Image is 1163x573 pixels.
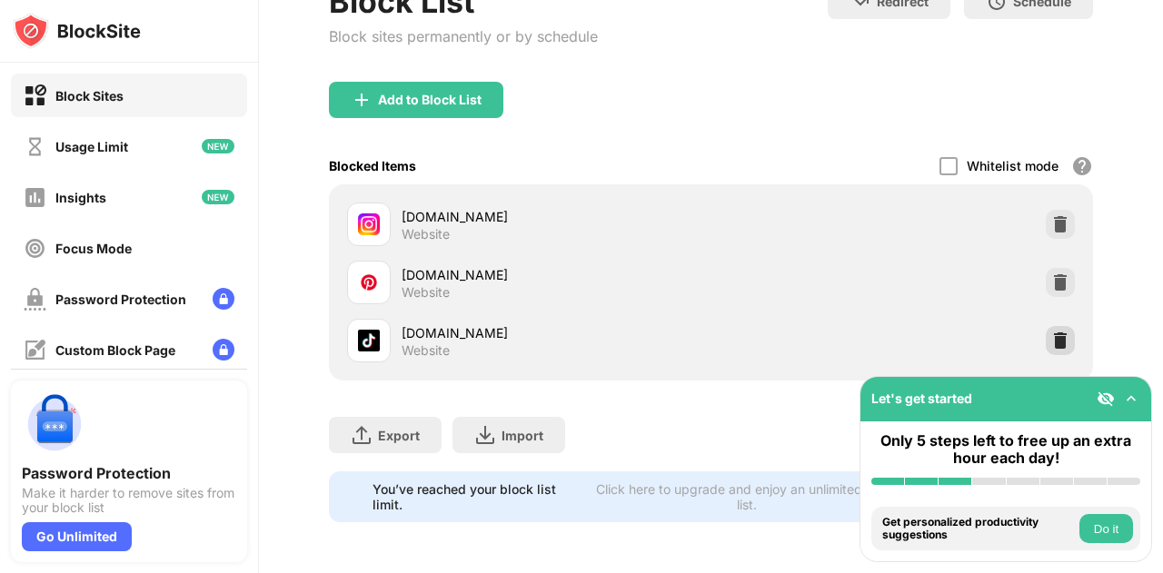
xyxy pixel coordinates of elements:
[22,464,236,482] div: Password Protection
[22,391,87,457] img: push-password-protection.svg
[24,339,46,361] img: customize-block-page-off.svg
[22,486,236,515] div: Make it harder to remove sites from your block list
[55,291,186,307] div: Password Protection
[402,323,711,342] div: [DOMAIN_NAME]
[329,27,598,45] div: Block sites permanently or by schedule
[213,288,234,310] img: lock-menu.svg
[358,330,380,351] img: favicons
[1079,514,1133,543] button: Do it
[402,342,450,359] div: Website
[13,13,141,49] img: logo-blocksite.svg
[22,522,132,551] div: Go Unlimited
[402,284,450,301] div: Website
[871,432,1140,467] div: Only 5 steps left to free up an extra hour each day!
[202,190,234,204] img: new-icon.svg
[502,428,543,443] div: Import
[591,481,904,512] div: Click here to upgrade and enjoy an unlimited block list.
[378,93,482,107] div: Add to Block List
[55,190,106,205] div: Insights
[24,288,46,311] img: password-protection-off.svg
[329,158,416,173] div: Blocked Items
[378,428,420,443] div: Export
[24,84,46,107] img: block-on.svg
[358,213,380,235] img: favicons
[55,241,132,256] div: Focus Mode
[1097,390,1115,408] img: eye-not-visible.svg
[24,237,46,260] img: focus-off.svg
[358,272,380,293] img: favicons
[373,481,581,512] div: You’ve reached your block list limit.
[402,207,711,226] div: [DOMAIN_NAME]
[24,135,46,158] img: time-usage-off.svg
[402,226,450,242] div: Website
[55,342,175,358] div: Custom Block Page
[882,516,1075,542] div: Get personalized productivity suggestions
[55,139,128,154] div: Usage Limit
[1122,390,1140,408] img: omni-setup-toggle.svg
[213,339,234,361] img: lock-menu.svg
[202,139,234,153] img: new-icon.svg
[967,158,1059,173] div: Whitelist mode
[55,88,124,104] div: Block Sites
[402,265,711,284] div: [DOMAIN_NAME]
[24,186,46,209] img: insights-off.svg
[871,390,972,406] div: Let's get started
